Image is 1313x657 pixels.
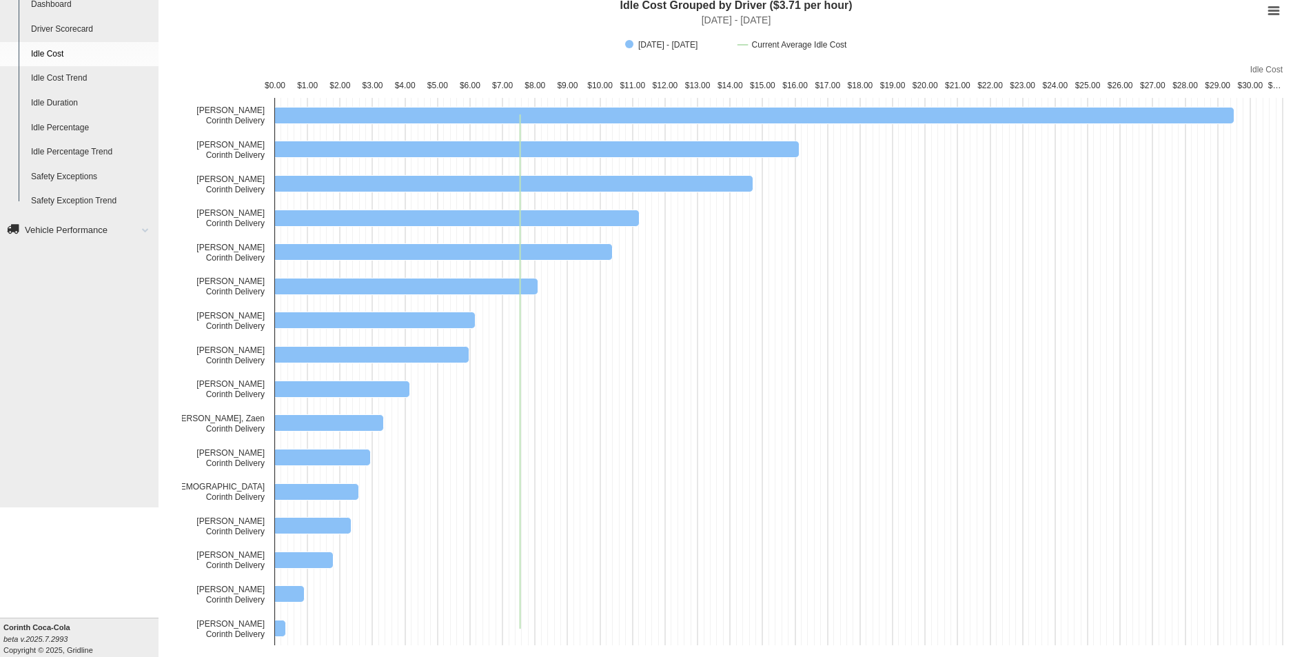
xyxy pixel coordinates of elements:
[25,165,159,190] a: Safety Exceptions
[395,81,416,90] text: $4.00
[848,81,873,90] text: $18.00
[1075,81,1101,90] text: $25.00
[517,112,522,631] g: Current Average Idle Cost, series 2 of 2. Line with 2 data points.
[25,140,159,165] a: Idle Percentage Trend
[738,40,848,50] button: Show Current Average Idle Cost
[25,116,159,141] a: Idle Percentage
[196,276,265,296] text: [PERSON_NAME] Corinth Delivery
[275,312,476,328] path: Humphreys, Michael Corinth Delivery, 6.18. 10/5/2025 - 10/11/2025.
[1108,81,1133,90] text: $26.00
[196,345,265,365] text: [PERSON_NAME] Corinth Delivery
[492,81,513,90] text: $7.00
[196,379,265,399] text: [PERSON_NAME] Corinth Delivery
[329,81,350,90] text: $2.00
[275,346,469,363] path: Stripling, Evan Corinth Delivery, 5.99. 10/5/2025 - 10/11/2025.
[196,208,265,228] text: [PERSON_NAME] Corinth Delivery
[557,81,578,90] text: $9.00
[1043,81,1068,90] text: $24.00
[717,81,743,90] text: $14.00
[750,81,775,90] text: $15.00
[3,622,159,656] div: Copyright © 2025, Gridline
[275,449,371,465] path: Mills, Mitchell Corinth Delivery, 2.95. 10/5/2025 - 10/11/2025.
[1237,81,1263,90] text: $30.00
[913,81,938,90] text: $20.00
[196,311,265,331] text: [PERSON_NAME] Corinth Delivery
[275,483,359,500] path: Requena, Jesus Corinth Delivery, 2.59. 10/5/2025 - 10/11/2025.
[196,585,265,605] text: [PERSON_NAME] Corinth Delivery
[815,81,840,90] text: $17.00
[25,189,159,214] a: Safety Exception Trend
[275,107,1234,636] g: 10/5/2025 - 10/11/2025, series 1 of 2. Bar series with 16 bars.
[275,381,410,397] path: Cooper, Cory Corinth Delivery, 4.16. 10/5/2025 - 10/11/2025.
[196,550,265,570] text: [PERSON_NAME] Corinth Delivery
[275,210,640,226] path: Ballard, Ronald Corinth Delivery, 11.21. 10/5/2025 - 10/11/2025.
[196,619,265,639] text: [PERSON_NAME] Corinth Delivery
[653,81,678,90] text: $12.00
[275,107,1234,123] path: Curtis, Dalton Corinth Delivery, 29.52. 10/5/2025 - 10/11/2025.
[104,482,265,502] text: [PERSON_NAME][DEMOGRAPHIC_DATA] Corinth Delivery
[3,635,68,643] i: beta v.2025.7.2993
[196,140,265,160] text: [PERSON_NAME] Corinth Delivery
[3,623,70,631] b: Corinth Coca-Cola
[782,81,808,90] text: $16.00
[25,42,159,67] a: Idle Cost
[1264,1,1283,21] button: View chart menu, Idle Cost Grouped by Driver ($3.71 per hour)
[25,17,159,42] a: Driver Scorecard
[1172,81,1198,90] text: $28.00
[1140,81,1166,90] text: $27.00
[362,81,383,90] text: $3.00
[275,141,800,157] path: Taylor, Jeffery Corinth Delivery, 16.13. 10/5/2025 - 10/11/2025.
[196,105,265,125] text: [PERSON_NAME] Corinth Delivery
[625,40,724,50] button: Show 10/5/2025 - 10/11/2025
[196,516,265,536] text: [PERSON_NAME] Corinth Delivery
[196,448,265,468] text: [PERSON_NAME] Corinth Delivery
[297,81,318,90] text: $1.00
[977,81,1003,90] text: $22.00
[25,66,159,91] a: Idle Cost Trend
[1268,81,1281,90] text: $…
[275,278,538,294] path: Fontaine, Brad Corinth Delivery, 8.1. 10/5/2025 - 10/11/2025.
[945,81,970,90] text: $21.00
[275,175,753,192] path: Lafever, Herman Corinth Delivery, 14.71. 10/5/2025 - 10/11/2025.
[685,81,711,90] text: $13.00
[460,81,480,90] text: $6.00
[275,243,613,260] path: Stanford, Chris Corinth Delivery, 10.4. 10/5/2025 - 10/11/2025.
[275,517,352,534] path: Malone, Cody Corinth Delivery, 2.35. 10/5/2025 - 10/11/2025.
[1205,81,1230,90] text: $29.00
[275,552,334,568] path: Dowd, Randal Corinth Delivery, 1.81. 10/5/2025 - 10/11/2025.
[196,243,265,263] text: [PERSON_NAME] Corinth Delivery
[1010,81,1035,90] text: $23.00
[587,81,613,90] text: $10.00
[702,14,771,26] text: [DATE] - [DATE]
[880,81,906,90] text: $19.00
[275,414,384,431] path: Harbin, Zaen Corinth Delivery, 3.34. 10/5/2025 - 10/11/2025.
[265,81,285,90] text: $0.00
[427,81,448,90] text: $5.00
[1250,65,1283,74] text: Idle Cost
[25,91,159,116] a: Idle Duration
[525,81,545,90] text: $8.00
[173,414,265,434] text: [PERSON_NAME], Zaen Corinth Delivery
[196,174,265,194] text: [PERSON_NAME] Corinth Delivery
[620,81,645,90] text: $11.00
[275,620,286,636] path: Tye, Christopher Corinth Delivery, 0.34. 10/5/2025 - 10/11/2025.
[275,585,305,602] path: Austin, Michael Corinth Delivery, 0.92. 10/5/2025 - 10/11/2025.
